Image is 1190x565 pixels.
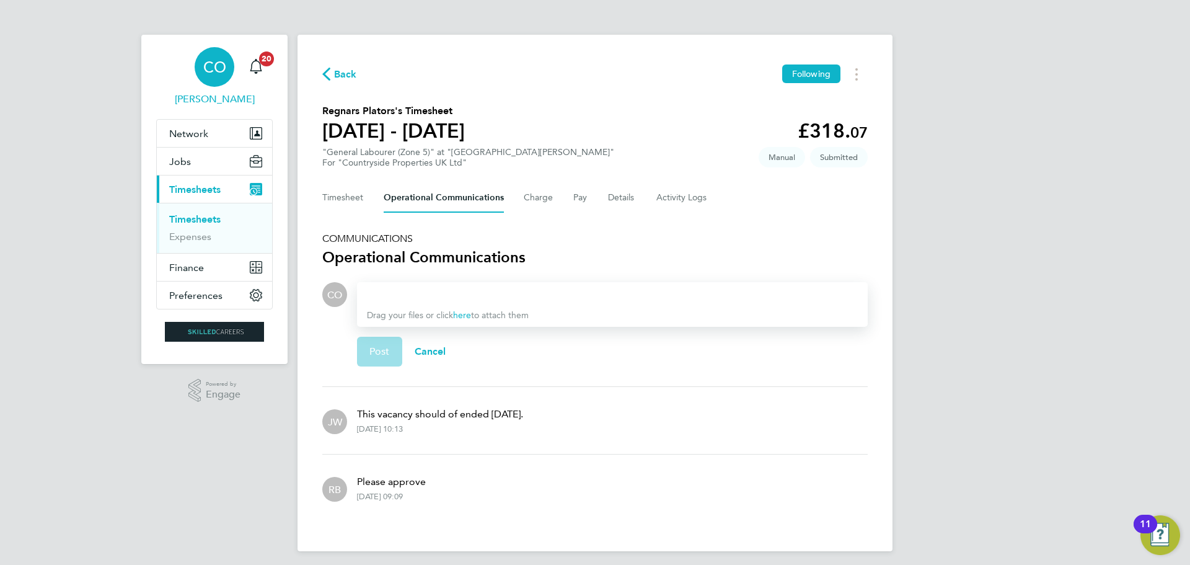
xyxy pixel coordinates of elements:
[141,35,288,364] nav: Main navigation
[157,282,272,309] button: Preferences
[169,184,221,195] span: Timesheets
[415,345,446,357] span: Cancel
[357,474,426,489] p: Please approve
[322,66,357,82] button: Back
[203,59,226,75] span: CO
[524,183,553,213] button: Charge
[402,337,459,367] button: Cancel
[453,310,471,321] a: here
[157,148,272,175] button: Jobs
[188,379,241,403] a: Powered byEngage
[322,104,465,118] h2: Regnars Plators's Timesheet
[169,156,191,167] span: Jobs
[850,123,868,141] span: 07
[573,183,588,213] button: Pay
[810,147,868,167] span: This timesheet is Submitted.
[244,47,268,87] a: 20
[1140,524,1151,540] div: 11
[798,119,868,143] app-decimal: £318.
[169,213,221,225] a: Timesheets
[357,407,523,422] p: This vacancy should of ended [DATE].
[156,322,273,342] a: Go to home page
[656,183,708,213] button: Activity Logs
[782,65,840,83] button: Following
[357,492,403,502] div: [DATE] 09:09
[322,158,614,168] div: For "Countryside Properties UK Ltd"
[845,65,868,84] button: Timesheets Menu
[165,322,264,342] img: skilledcareers-logo-retina.png
[384,183,504,213] button: Operational Communications
[322,147,614,168] div: "General Labourer (Zone 5)" at "[GEOGRAPHIC_DATA][PERSON_NAME]"
[169,290,223,301] span: Preferences
[327,288,342,301] span: CO
[157,120,272,147] button: Network
[322,282,347,307] div: Ciara O'Connell
[322,233,868,245] h5: COMMUNICATIONS
[328,415,342,429] span: JW
[259,51,274,66] span: 20
[169,262,204,274] span: Finance
[1140,515,1180,555] button: Open Resource Center, 11 new notifications
[367,310,529,321] span: Drag your files or click to attach them
[328,483,341,496] span: RB
[322,183,364,213] button: Timesheet
[169,231,211,242] a: Expenses
[157,176,272,203] button: Timesheets
[157,254,272,281] button: Finance
[759,147,805,167] span: This timesheet was manually created.
[792,68,831,79] span: Following
[156,47,273,107] a: CO[PERSON_NAME]
[334,67,357,82] span: Back
[322,118,465,143] h1: [DATE] - [DATE]
[156,92,273,107] span: Ciara O'Connell
[322,409,347,434] div: Jake Wormall
[206,389,240,400] span: Engage
[322,247,868,267] h3: Operational Communications
[169,128,208,140] span: Network
[357,424,403,434] div: [DATE] 10:13
[608,183,637,213] button: Details
[322,477,347,502] div: Ryan Burns
[206,379,240,389] span: Powered by
[157,203,272,253] div: Timesheets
